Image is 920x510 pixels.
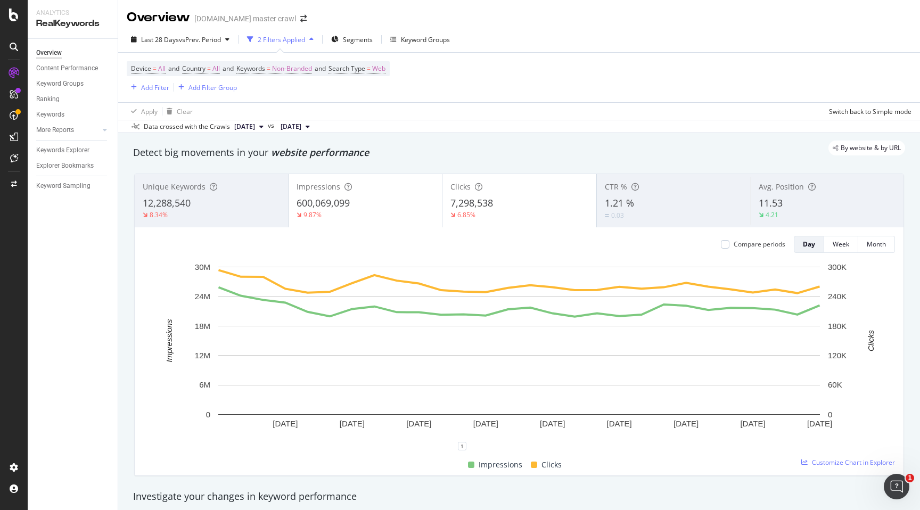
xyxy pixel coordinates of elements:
button: Apply [127,103,158,120]
span: and [223,64,234,73]
div: Investigate your changes in keyword performance [133,490,905,504]
span: 12,288,540 [143,196,191,209]
div: Add Filter [141,83,169,92]
a: Customize Chart in Explorer [801,458,895,467]
div: 8.34% [150,210,168,219]
text: [DATE] [607,419,632,428]
span: Keywords [236,64,265,73]
button: Switch back to Simple mode [825,103,911,120]
span: CTR % [605,182,627,192]
div: 4.21 [766,210,778,219]
div: Overview [127,9,190,27]
div: Month [867,240,886,249]
div: arrow-right-arrow-left [300,15,307,22]
text: [DATE] [406,419,431,428]
button: Day [794,236,824,253]
button: [DATE] [230,120,268,133]
div: 0.03 [611,211,624,220]
text: 180K [828,322,847,331]
div: Keywords Explorer [36,145,89,156]
text: 120K [828,351,847,360]
div: Add Filter Group [188,83,237,92]
div: [DOMAIN_NAME] master crawl [194,13,296,24]
div: Analytics [36,9,109,18]
a: Overview [36,47,110,59]
a: Keyword Sampling [36,180,110,192]
div: Compare periods [734,240,785,249]
button: Add Filter Group [174,81,237,94]
span: = [367,64,371,73]
span: Clicks [450,182,471,192]
text: 12M [195,351,210,360]
span: Web [372,61,385,76]
div: RealKeywords [36,18,109,30]
div: More Reports [36,125,74,136]
text: 6M [199,380,210,389]
span: Last 28 Days [141,35,179,44]
button: Month [858,236,895,253]
text: [DATE] [273,419,298,428]
span: Customize Chart in Explorer [812,458,895,467]
text: 30M [195,262,210,272]
span: 7,298,538 [450,196,493,209]
div: Explorer Bookmarks [36,160,94,171]
div: Day [803,240,815,249]
span: 1 [906,474,914,482]
text: Impressions [165,319,174,362]
text: [DATE] [673,419,699,428]
span: and [168,64,179,73]
text: 240K [828,292,847,301]
span: Impressions [479,458,522,471]
span: vs Prev. Period [179,35,221,44]
span: Device [131,64,151,73]
div: Content Performance [36,63,98,74]
div: Clear [177,107,193,116]
span: Clicks [541,458,562,471]
div: 9.87% [303,210,322,219]
a: Keywords [36,109,110,120]
button: Segments [327,31,377,48]
text: 60K [828,380,842,389]
button: Clear [162,103,193,120]
svg: A chart. [143,261,895,446]
div: Keyword Sampling [36,180,91,192]
span: 11.53 [759,196,783,209]
div: Data crossed with the Crawls [144,122,230,131]
a: Keyword Groups [36,78,110,89]
div: Overview [36,47,62,59]
text: 300K [828,262,847,272]
text: 18M [195,322,210,331]
a: Keywords Explorer [36,145,110,156]
div: Keywords [36,109,64,120]
text: [DATE] [540,419,565,428]
button: Week [824,236,858,253]
span: Unique Keywords [143,182,206,192]
div: Keyword Groups [36,78,84,89]
span: Impressions [297,182,340,192]
span: Non-Branded [272,61,312,76]
div: Ranking [36,94,60,105]
span: All [158,61,166,76]
span: = [267,64,270,73]
span: Avg. Position [759,182,804,192]
span: Country [182,64,206,73]
a: Explorer Bookmarks [36,160,110,171]
span: Segments [343,35,373,44]
iframe: Intercom live chat [884,474,909,499]
span: vs [268,121,276,130]
button: [DATE] [276,120,314,133]
div: Switch back to Simple mode [829,107,911,116]
a: Content Performance [36,63,110,74]
div: Keyword Groups [401,35,450,44]
img: Equal [605,214,609,217]
button: Last 28 DaysvsPrev. Period [127,31,234,48]
span: = [153,64,157,73]
span: All [212,61,220,76]
div: legacy label [828,141,905,155]
a: More Reports [36,125,100,136]
span: By website & by URL [841,145,901,151]
text: 0 [828,410,832,419]
span: and [315,64,326,73]
button: 2 Filters Applied [243,31,318,48]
